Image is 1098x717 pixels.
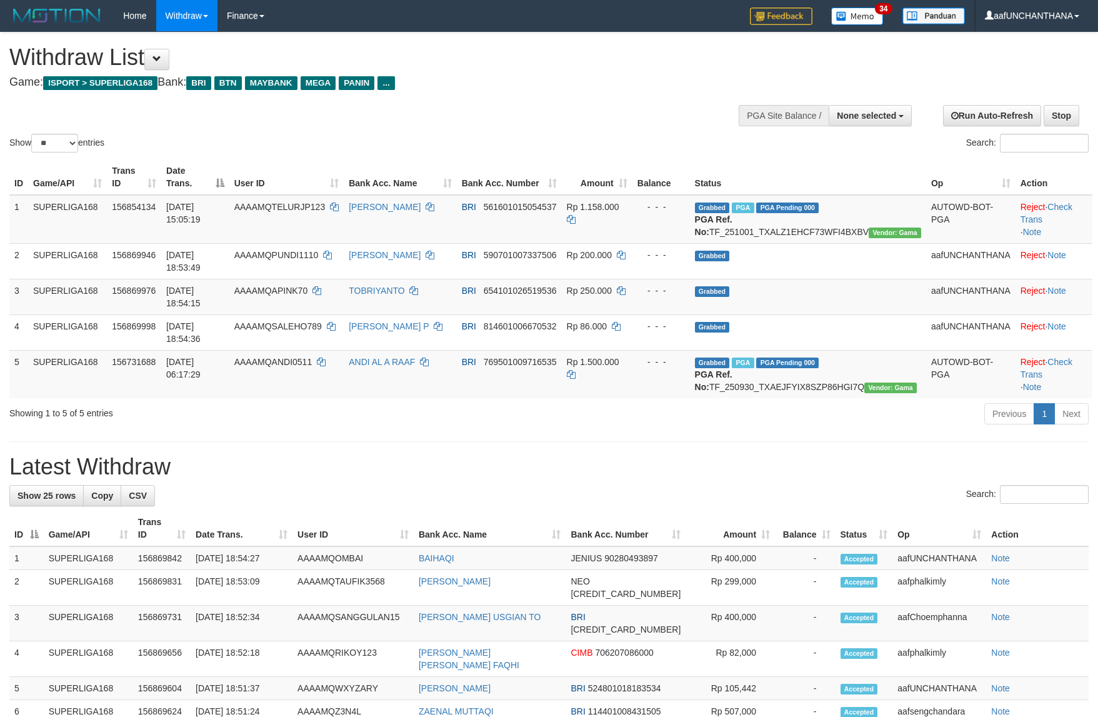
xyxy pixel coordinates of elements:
a: Reject [1021,321,1046,331]
th: Action [986,511,1089,546]
a: Run Auto-Refresh [943,105,1041,126]
span: BRI [571,683,585,693]
a: Note [1047,250,1066,260]
td: 2 [9,570,44,606]
span: NEO [571,576,589,586]
span: AAAAMQSALEHO789 [234,321,322,331]
td: SUPERLIGA168 [28,314,107,350]
a: Next [1054,403,1089,424]
span: Rp 1.500.000 [567,357,619,367]
td: 2 [9,243,28,279]
a: Note [991,648,1010,658]
a: [PERSON_NAME] [349,250,421,260]
div: - - - [637,201,685,213]
td: 5 [9,677,44,700]
th: Balance [632,159,690,195]
span: BRI [462,357,476,367]
th: Op: activate to sort column ascending [892,511,986,546]
a: Stop [1044,105,1079,126]
td: 4 [9,641,44,677]
th: Bank Acc. Number: activate to sort column ascending [457,159,562,195]
span: CSV [129,491,147,501]
td: 3 [9,279,28,314]
span: Copy 568401030185536 to clipboard [571,624,681,634]
span: AAAAMQAPINK70 [234,286,308,296]
th: Bank Acc. Number: activate to sort column ascending [566,511,686,546]
a: ANDI AL A RAAF [349,357,415,367]
span: 34 [875,3,892,14]
td: Rp 82,000 [686,641,775,677]
span: BRI [571,706,585,716]
th: Date Trans.: activate to sort column descending [161,159,229,195]
td: [DATE] 18:52:18 [191,641,292,677]
th: User ID: activate to sort column ascending [229,159,344,195]
label: Show entries [9,134,104,153]
span: PGA Pending [756,203,819,213]
span: 156869998 [112,321,156,331]
td: 3 [9,606,44,641]
span: Copy 590701007337506 to clipboard [484,250,557,260]
td: SUPERLIGA168 [28,350,107,398]
td: SUPERLIGA168 [44,570,133,606]
span: [DATE] 18:54:36 [166,321,201,344]
td: Rp 400,000 [686,546,775,570]
img: Button%20Memo.svg [831,8,884,25]
h4: Game: Bank: [9,76,719,89]
div: PGA Site Balance / [739,105,829,126]
td: 156869604 [133,677,191,700]
button: None selected [829,105,912,126]
span: Copy [91,491,113,501]
div: - - - [637,249,685,261]
a: Note [991,553,1010,563]
span: CIMB [571,648,592,658]
span: Copy 90280493897 to clipboard [604,553,658,563]
span: Accepted [841,554,878,564]
a: CSV [121,485,155,506]
td: · · [1016,195,1092,244]
span: BRI [186,76,211,90]
th: Bank Acc. Name: activate to sort column ascending [414,511,566,546]
td: aafUNCHANTHANA [926,279,1016,314]
td: SUPERLIGA168 [44,606,133,641]
td: aafphalkimly [892,641,986,677]
td: 1 [9,195,28,244]
th: Status [690,159,926,195]
span: Grabbed [695,322,730,333]
span: BTN [214,76,242,90]
a: Note [1023,382,1042,392]
span: Copy 654101026519536 to clipboard [484,286,557,296]
span: Marked by aafsengchandara [732,203,754,213]
div: Showing 1 to 5 of 5 entries [9,402,448,419]
span: AAAAMQPUNDI1110 [234,250,319,260]
td: 5 [9,350,28,398]
th: ID [9,159,28,195]
label: Search: [966,485,1089,504]
a: Note [991,683,1010,693]
th: Date Trans.: activate to sort column ascending [191,511,292,546]
a: Check Trans [1021,357,1072,379]
span: Copy 814601006670532 to clipboard [484,321,557,331]
td: SUPERLIGA168 [44,546,133,570]
th: Trans ID: activate to sort column ascending [133,511,191,546]
td: - [775,677,835,700]
select: Showentries [31,134,78,153]
td: 156869831 [133,570,191,606]
td: AAAAMQTAUFIK3568 [292,570,414,606]
td: · · [1016,350,1092,398]
span: PANIN [339,76,374,90]
input: Search: [1000,485,1089,504]
span: BRI [462,202,476,212]
a: Note [1047,321,1066,331]
td: AAAAMQSANGGULAN15 [292,606,414,641]
span: Grabbed [695,358,730,368]
input: Search: [1000,134,1089,153]
th: Action [1016,159,1092,195]
th: Game/API: activate to sort column ascending [44,511,133,546]
a: BAIHAQI [419,553,454,563]
a: ZAENAL MUTTAQI [419,706,494,716]
span: Copy 524801018183534 to clipboard [588,683,661,693]
td: 156869842 [133,546,191,570]
span: AAAAMQANDI0511 [234,357,312,367]
td: · [1016,243,1092,279]
span: [DATE] 06:17:29 [166,357,201,379]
